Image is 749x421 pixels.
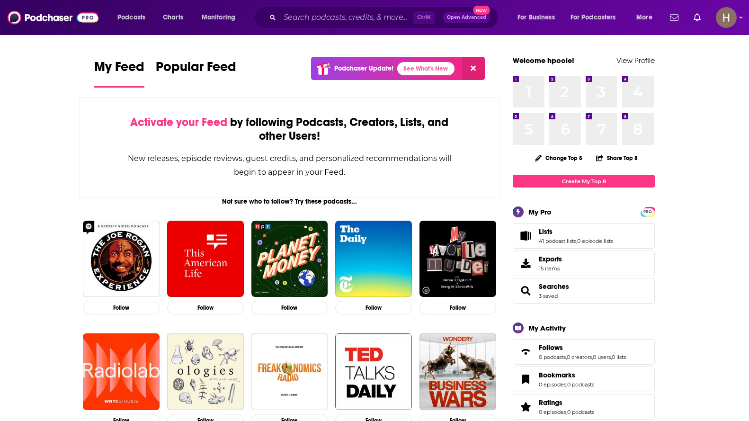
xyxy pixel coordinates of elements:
a: 0 podcasts [539,354,566,360]
img: My Favorite Murder with Karen Kilgariff and Georgia Hardstark [419,221,496,297]
button: Follow [335,301,412,314]
span: For Business [517,11,555,24]
span: My Feed [94,59,144,81]
img: Podchaser - Follow, Share and Rate Podcasts [8,9,98,27]
span: Follows [513,339,655,365]
span: Logged in as hpoole [716,7,737,28]
button: Follow [83,301,160,314]
a: Bookmarks [539,371,594,379]
a: 0 podcasts [567,409,594,415]
a: Welcome hpoole! [513,56,574,65]
a: Exports [513,251,655,276]
a: 0 podcasts [567,381,594,388]
input: Search podcasts, credits, & more... [280,10,413,25]
span: 15 items [539,265,562,272]
div: by following Podcasts, Creators, Lists, and other Users! [127,116,452,143]
span: For Podcasters [571,11,616,24]
button: Share Top 8 [596,149,638,167]
img: The Joe Rogan Experience [83,221,160,297]
button: open menu [111,10,158,25]
img: Planet Money [251,221,328,297]
span: , [611,354,612,360]
img: The Daily [335,221,412,297]
span: , [576,238,577,244]
span: Monitoring [202,11,235,24]
div: My Pro [528,207,552,216]
span: PRO [642,208,653,215]
a: 0 creators [567,354,592,360]
div: Search podcasts, credits, & more... [263,7,508,28]
a: 0 users [593,354,611,360]
a: Show notifications dropdown [666,9,682,26]
span: Searches [513,278,655,304]
a: PRO [642,208,653,215]
a: 0 episodes [539,409,566,415]
span: Exports [539,255,562,263]
a: Follows [516,345,535,358]
span: Ratings [539,398,562,407]
a: Searches [539,282,569,291]
span: Open Advanced [447,15,486,20]
a: 0 episode lists [577,238,613,244]
img: Business Wars [419,333,496,410]
button: open menu [564,10,630,25]
a: Searches [516,284,535,297]
span: Ctrl K [413,11,435,24]
button: Change Top 8 [529,152,588,164]
button: open menu [511,10,567,25]
div: My Activity [528,323,566,332]
a: Lists [516,229,535,242]
button: Follow [251,301,328,314]
span: Lists [513,223,655,249]
button: Follow [167,301,244,314]
a: 3 saved [539,293,558,299]
img: Ologies with Alie Ward [167,333,244,410]
a: View Profile [616,56,655,65]
span: Ratings [513,394,655,420]
a: Show notifications dropdown [690,9,704,26]
a: 41 podcast lists [539,238,576,244]
img: Radiolab [83,333,160,410]
a: Ratings [539,398,594,407]
a: See What's New [397,62,455,75]
a: Popular Feed [156,59,236,88]
img: TED Talks Daily [335,333,412,410]
button: open menu [630,10,664,25]
button: Open AdvancedNew [443,12,490,23]
img: This American Life [167,221,244,297]
span: Follows [539,343,563,352]
span: More [636,11,652,24]
span: Exports [516,257,535,270]
button: Show profile menu [716,7,737,28]
a: Bookmarks [516,373,535,386]
img: Freakonomics Radio [251,333,328,410]
a: Create My Top 8 [513,175,655,188]
span: Bookmarks [539,371,575,379]
span: Activate your Feed [130,115,227,129]
span: Podcasts [117,11,145,24]
a: My Feed [94,59,144,88]
span: , [592,354,593,360]
div: New releases, episode reviews, guest credits, and personalized recommendations will begin to appe... [127,152,452,179]
a: Ratings [516,400,535,413]
span: New [473,6,490,15]
img: User Profile [716,7,737,28]
a: 0 lists [612,354,626,360]
button: Follow [419,301,496,314]
span: Popular Feed [156,59,236,81]
a: Follows [539,343,626,352]
span: Lists [539,227,553,236]
p: Podchaser Update! [334,64,393,72]
button: open menu [195,10,248,25]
